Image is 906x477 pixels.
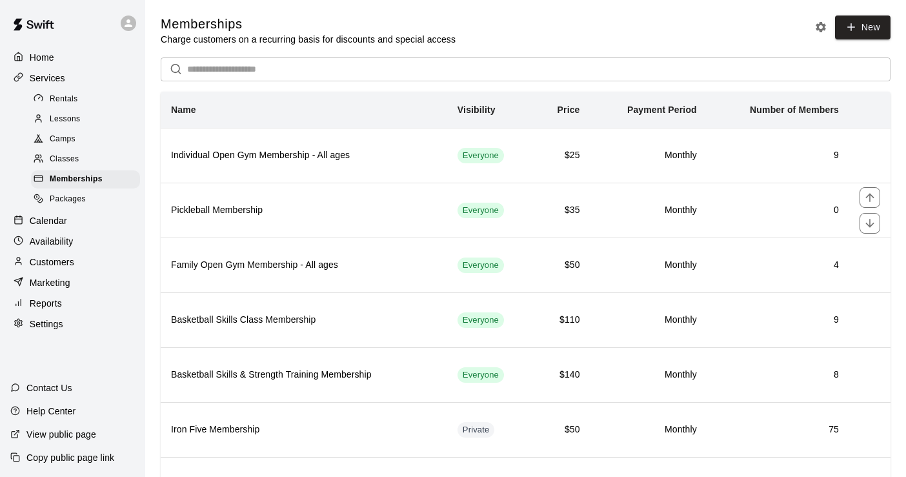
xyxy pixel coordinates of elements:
a: New [835,15,891,39]
h6: $50 [545,258,580,272]
b: Price [558,105,580,115]
h6: Monthly [601,148,697,163]
a: Services [10,68,135,88]
h6: 75 [718,423,839,437]
h6: Pickleball Membership [171,203,437,218]
p: Customers [30,256,74,269]
div: This membership is visible to all customers [458,258,504,273]
h6: Monthly [601,368,697,382]
div: Lessons [31,110,140,128]
p: Home [30,51,54,64]
h6: $50 [545,423,580,437]
h6: $110 [545,313,580,327]
h6: 9 [718,313,839,327]
a: Calendar [10,211,135,230]
div: This membership is visible to all customers [458,312,504,328]
h6: 0 [718,203,839,218]
p: Charge customers on a recurring basis for discounts and special access [161,33,456,46]
p: View public page [26,428,96,441]
button: Memberships settings [811,17,830,37]
span: Classes [50,153,79,166]
b: Visibility [458,105,496,115]
h6: $35 [545,203,580,218]
h6: 4 [718,258,839,272]
h6: Monthly [601,313,697,327]
a: Reports [10,294,135,313]
button: move item up [860,187,880,208]
p: Help Center [26,405,75,418]
p: Availability [30,235,74,248]
span: Everyone [458,150,504,162]
b: Name [171,105,196,115]
h6: Basketball Skills & Strength Training Membership [171,368,437,382]
h5: Memberships [161,15,456,33]
span: Lessons [50,113,81,126]
p: Copy public page link [26,451,114,464]
button: move item down [860,213,880,234]
div: Rentals [31,90,140,108]
a: Classes [31,150,145,170]
a: Marketing [10,273,135,292]
b: Payment Period [627,105,697,115]
h6: 9 [718,148,839,163]
a: Rentals [31,89,145,109]
div: Memberships [31,170,140,188]
p: Services [30,72,65,85]
h6: $25 [545,148,580,163]
h6: Monthly [601,423,697,437]
h6: Family Open Gym Membership - All ages [171,258,437,272]
div: This membership is visible to all customers [458,367,504,383]
a: Availability [10,232,135,251]
p: Reports [30,297,62,310]
span: Everyone [458,314,504,327]
a: Customers [10,252,135,272]
a: Lessons [31,109,145,129]
p: Settings [30,318,63,330]
span: Rentals [50,93,78,106]
h6: $140 [545,368,580,382]
p: Contact Us [26,381,72,394]
span: Packages [50,193,86,206]
h6: Monthly [601,203,697,218]
a: Home [10,48,135,67]
h6: Individual Open Gym Membership - All ages [171,148,437,163]
span: Camps [50,133,75,146]
a: Packages [31,190,145,210]
div: This membership is visible to all customers [458,203,504,218]
div: This membership is hidden from the memberships page [458,422,495,438]
p: Marketing [30,276,70,289]
a: Settings [10,314,135,334]
h6: Basketball Skills Class Membership [171,313,437,327]
div: This membership is visible to all customers [458,148,504,163]
a: Camps [31,130,145,150]
span: Memberships [50,173,103,186]
span: Everyone [458,369,504,381]
span: Private [458,424,495,436]
div: Camps [31,130,140,148]
p: Calendar [30,214,67,227]
span: Everyone [458,259,504,272]
span: Everyone [458,205,504,217]
a: Memberships [31,170,145,190]
h6: Iron Five Membership [171,423,437,437]
div: Classes [31,150,140,168]
b: Number of Members [750,105,839,115]
div: Packages [31,190,140,208]
h6: Monthly [601,258,697,272]
h6: 8 [718,368,839,382]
